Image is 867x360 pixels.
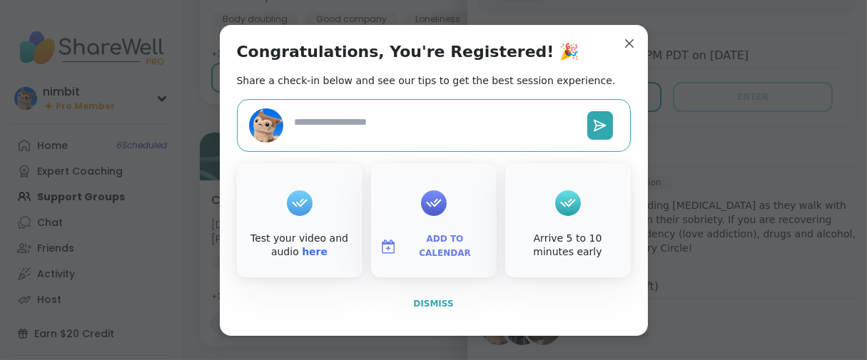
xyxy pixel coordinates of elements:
[237,73,616,88] h2: Share a check-in below and see our tips to get the best session experience.
[402,232,488,260] span: Add to Calendar
[302,246,328,257] a: here
[374,232,494,262] button: Add to Calendar
[237,42,579,62] h1: Congratulations, You're Registered! 🎉
[413,299,453,309] span: Dismiss
[508,232,628,259] div: Arrive 5 to 10 minutes early
[249,108,283,143] img: nimbit
[237,289,631,319] button: Dismiss
[240,232,360,259] div: Test your video and audio
[380,238,397,255] img: ShareWell Logomark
